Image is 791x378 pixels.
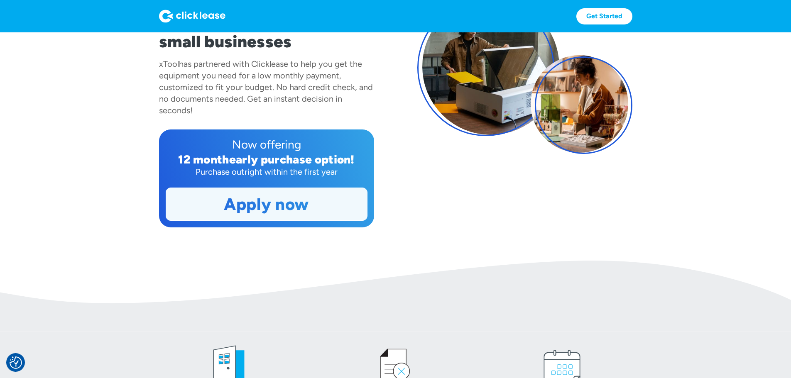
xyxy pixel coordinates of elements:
[178,152,229,166] div: 12 month
[576,8,632,24] a: Get Started
[10,356,22,369] button: Consent Preferences
[159,59,373,115] div: has partnered with Clicklease to help you get the equipment you need for a low monthly payment, c...
[229,152,355,166] div: early purchase option!
[159,10,225,23] img: Logo
[159,59,179,69] div: xTool
[166,136,367,153] div: Now offering
[166,188,367,220] a: Apply now
[10,356,22,369] img: Revisit consent button
[166,166,367,178] div: Purchase outright within the first year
